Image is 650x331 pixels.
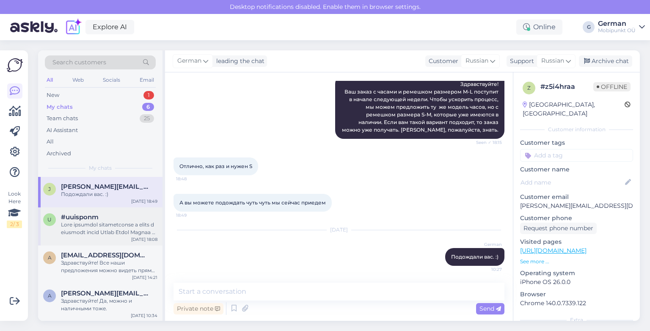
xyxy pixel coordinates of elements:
div: [DATE] 10:34 [131,312,157,319]
a: [URL][DOMAIN_NAME] [520,247,587,254]
span: Russian [541,56,564,66]
span: German [177,56,201,66]
span: Jana.sergejenko@icloud.com [61,183,149,190]
div: 1 [143,91,154,99]
div: Support [507,57,534,66]
div: [DATE] 14:21 [132,274,157,281]
p: Customer email [520,193,633,201]
span: a22paio@gmail.com [61,251,149,259]
div: Online [516,19,562,35]
span: a [48,292,52,299]
div: Private note [174,303,223,314]
span: Search customers [52,58,106,67]
div: Email [138,74,156,86]
div: Mobipunkt OÜ [598,27,636,34]
img: explore-ai [64,18,82,36]
div: [DATE] 18:08 [131,236,157,243]
p: Chrome 140.0.7339.122 [520,299,633,308]
div: Lore ipsumdol sitametconse a elits d eiusmodt incid Utlab Etdol Magnaa 8 (ENI + Adminimv), quisno... [61,221,157,236]
span: Подождали вас. :) [451,254,499,260]
div: leading the chat [213,57,264,66]
p: Browser [520,290,633,299]
div: AI Assistant [47,126,78,135]
div: Archive chat [579,55,632,67]
img: Askly Logo [7,57,23,73]
span: u [47,216,52,223]
div: Здравствуйте! Да, можно и наличными тоже. [61,297,157,312]
span: My chats [89,164,112,172]
div: Extra [520,316,633,324]
div: Customer information [520,126,633,133]
div: [DATE] 18:49 [131,198,157,204]
input: Add a tag [520,149,633,162]
span: #uuisponm [61,213,99,221]
div: All [47,138,54,146]
div: # z5i4hraa [540,82,593,92]
span: a [48,254,52,261]
p: Visited pages [520,237,633,246]
div: [GEOGRAPHIC_DATA], [GEOGRAPHIC_DATA] [523,100,625,118]
span: J [48,186,51,192]
div: Team chats [47,114,78,123]
div: Archived [47,149,71,158]
span: Здравствуйте! Ваш заказ с часами и ремешком размером M-L поступит в начале следующей недели. Чтоб... [342,81,500,133]
p: Operating system [520,269,633,278]
span: 10:27 [470,266,502,273]
span: Russian [465,56,488,66]
p: Customer phone [520,214,633,223]
p: [PERSON_NAME][EMAIL_ADDRESS][DOMAIN_NAME] [520,201,633,210]
div: 6 [142,103,154,111]
div: G [583,21,595,33]
div: All [45,74,55,86]
p: Customer tags [520,138,633,147]
div: Socials [101,74,122,86]
div: Request phone number [520,223,597,234]
div: [DATE] [174,226,504,234]
span: z [527,85,531,91]
a: Explore AI [85,20,134,34]
span: Send [479,305,501,312]
div: Здравствуйте! Все наши предложения можно видеть прямо на нашей домашней странице: [URL][DOMAIN_NA... [61,259,157,274]
span: А вы можете подождать чуть чуть мы сейчас приедем [179,199,326,206]
p: iPhone OS 26.0.0 [520,278,633,287]
div: My chats [47,103,73,111]
span: Offline [593,82,631,91]
p: See more ... [520,258,633,265]
div: New [47,91,59,99]
p: Customer name [520,165,633,174]
a: GermanMobipunkt OÜ [598,20,645,34]
div: Web [71,74,85,86]
span: 18:48 [176,176,208,182]
div: Customer [425,57,458,66]
span: Seen ✓ 18:15 [470,139,502,146]
span: aleksandr.mjadeletsz@gmail.com [61,290,149,297]
span: 18:49 [176,212,208,218]
div: Look Here [7,190,22,228]
div: German [598,20,636,27]
input: Add name [521,178,623,187]
div: 25 [140,114,154,123]
div: Подождали вас. :) [61,190,157,198]
span: Отлично, как раз и нужен S [179,163,252,169]
span: German [470,241,502,248]
div: 2 / 3 [7,221,22,228]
